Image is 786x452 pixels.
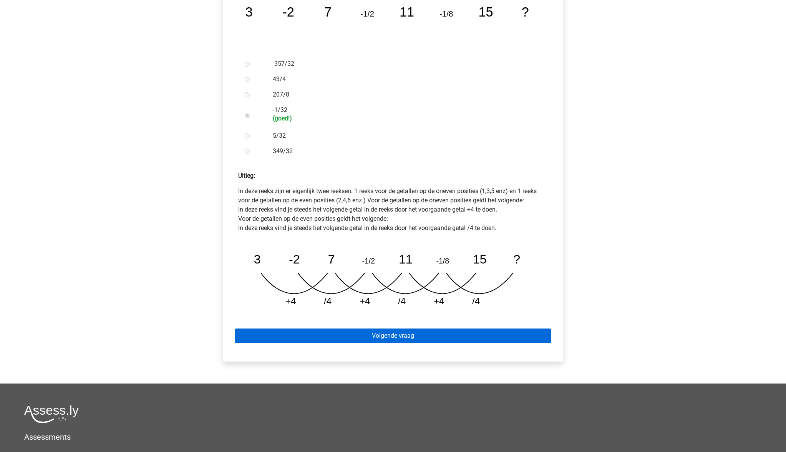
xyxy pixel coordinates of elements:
label: 207/8 [273,90,539,99]
tspan: -1/2 [361,9,374,18]
label: 43/4 [273,75,539,84]
tspan: -1/8 [437,257,449,265]
tspan: -2 [289,252,300,266]
label: 5/32 [273,131,539,140]
tspan: /4 [473,296,481,306]
img: Assessly logo [24,405,79,423]
tspan: 15 [478,5,493,19]
tspan: +4 [285,296,296,306]
h6: (goed!) [273,115,539,122]
tspan: 7 [324,5,332,19]
tspan: +4 [434,296,445,306]
tspan: -2 [282,5,294,19]
h5: Assessments [24,432,762,442]
tspan: ? [522,5,529,19]
tspan: 15 [473,252,487,266]
tspan: /4 [398,296,406,306]
tspan: /4 [324,296,332,306]
tspan: 11 [400,5,414,19]
tspan: 11 [399,252,413,266]
label: -357/32 [273,59,539,68]
tspan: ? [514,252,521,266]
tspan: 3 [254,252,261,266]
tspan: 3 [245,5,252,19]
tspan: -1/2 [362,257,375,265]
label: 349/32 [273,147,539,156]
label: -1/32 [273,105,539,122]
tspan: -1/8 [439,9,453,18]
tspan: 7 [328,252,335,266]
a: Volgende vraag [235,329,551,343]
tspan: +4 [360,296,371,306]
strong: Uitleg: [238,172,255,179]
p: In deze reeks zijn er eigenlijk twee reeksen. 1 reeks voor de getallen op de oneven posities (1,3... [238,187,548,233]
